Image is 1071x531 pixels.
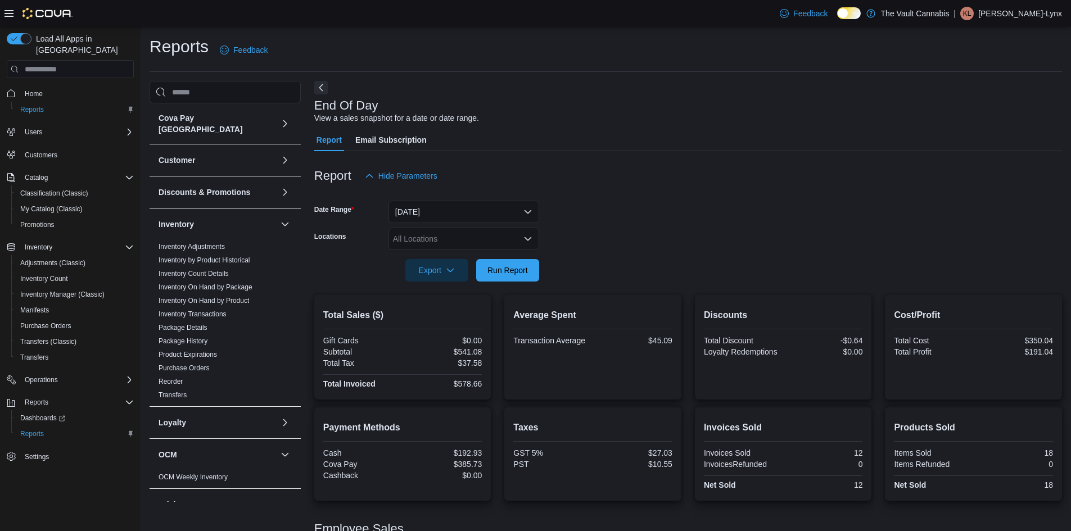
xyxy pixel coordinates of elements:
a: Transfers (Classic) [16,335,81,348]
a: Inventory On Hand by Package [159,283,252,291]
span: Inventory Manager (Classic) [20,290,105,299]
span: Catalog [20,171,134,184]
span: Inventory Transactions [159,310,227,319]
a: Feedback [775,2,832,25]
div: Total Cost [894,336,971,345]
a: Inventory Count Details [159,270,229,278]
button: Run Report [476,259,539,282]
button: Inventory [159,219,276,230]
span: Promotions [20,220,55,229]
span: Operations [25,375,58,384]
div: 18 [976,448,1053,457]
a: Transfers [16,351,53,364]
button: Catalog [20,171,52,184]
div: InvoicesRefunded [704,460,781,469]
span: Manifests [16,303,134,317]
p: | [954,7,956,20]
input: Dark Mode [837,7,861,19]
div: Cash [323,448,400,457]
div: 12 [785,480,862,489]
span: Transfers [159,391,187,400]
strong: Net Sold [894,480,926,489]
label: Locations [314,232,346,241]
span: Load All Apps in [GEOGRAPHIC_DATA] [31,33,134,56]
span: Reorder [159,377,183,386]
a: Transfers [159,391,187,399]
span: Inventory [20,240,134,254]
div: OCM [150,470,301,488]
button: Loyalty [278,416,292,429]
div: 12 [785,448,862,457]
span: Transfers (Classic) [16,335,134,348]
button: Hide Parameters [360,165,442,187]
span: Inventory by Product Historical [159,256,250,265]
button: Cova Pay [GEOGRAPHIC_DATA] [278,117,292,130]
span: Run Report [487,265,528,276]
span: Customers [20,148,134,162]
button: Users [2,124,138,140]
label: Date Range [314,205,354,214]
a: Home [20,87,47,101]
span: Reports [20,396,134,409]
div: $0.00 [405,336,482,345]
a: Settings [20,450,53,464]
div: Inventory [150,240,301,406]
h2: Invoices Sold [704,421,863,434]
a: Inventory by Product Historical [159,256,250,264]
h2: Discounts [704,308,863,322]
button: Catalog [2,170,138,185]
span: Export [412,259,462,282]
span: OCM Weekly Inventory [159,473,228,482]
nav: Complex example [7,80,134,494]
span: Product Expirations [159,350,217,359]
a: Purchase Orders [159,364,210,372]
span: Adjustments (Classic) [20,258,85,267]
span: Promotions [16,218,134,232]
button: My Catalog (Classic) [11,201,138,217]
a: Package Details [159,324,207,332]
div: Kendra Lefort-Lynx [960,7,974,20]
div: Items Sold [894,448,971,457]
button: Inventory [278,217,292,231]
button: Operations [20,373,62,387]
a: Feedback [215,39,272,61]
a: Inventory Transactions [159,310,227,318]
button: Classification (Classic) [11,185,138,201]
h3: OCM [159,449,177,460]
span: Classification (Classic) [20,189,88,198]
div: Cova Pay [323,460,400,469]
div: $0.00 [785,347,862,356]
h2: Total Sales ($) [323,308,482,322]
div: PST [513,460,590,469]
div: Total Profit [894,347,971,356]
h3: Customer [159,155,195,166]
div: $541.08 [405,347,482,356]
span: Inventory Manager (Classic) [16,288,134,301]
strong: Total Invoiced [323,379,376,388]
button: Users [20,125,47,139]
span: Catalog [25,173,48,182]
button: Cova Pay [GEOGRAPHIC_DATA] [159,112,276,135]
h3: Report [314,169,351,183]
button: Customers [2,147,138,163]
span: Dashboards [20,414,65,423]
div: $0.00 [405,471,482,480]
span: Users [20,125,134,139]
div: $385.73 [405,460,482,469]
button: Customer [159,155,276,166]
span: Settings [25,452,49,461]
div: -$0.64 [785,336,862,345]
button: Transfers [11,350,138,365]
div: Total Discount [704,336,781,345]
button: OCM [278,448,292,461]
a: Adjustments (Classic) [16,256,90,270]
a: Promotions [16,218,59,232]
span: Hide Parameters [378,170,437,181]
div: 18 [976,480,1053,489]
span: My Catalog (Classic) [16,202,134,216]
span: Reports [20,429,44,438]
h2: Cost/Profit [894,308,1053,322]
span: Home [20,86,134,100]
